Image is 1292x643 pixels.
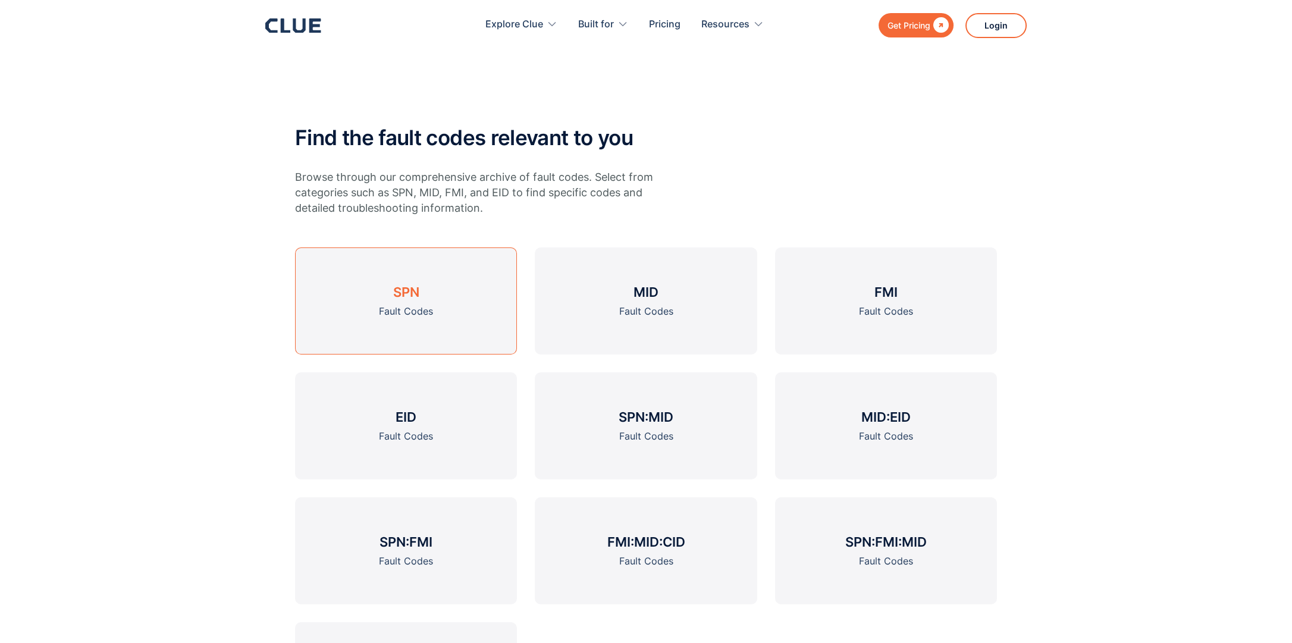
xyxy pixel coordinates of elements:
[845,533,927,551] h3: SPN:FMI:MID
[485,6,557,43] div: Explore Clue
[535,247,757,355] a: MIDFault Codes
[874,283,898,301] h3: FMI
[775,372,997,479] a: MID:EIDFault Codes
[619,304,673,319] div: Fault Codes
[701,6,764,43] div: Resources
[619,429,673,444] div: Fault Codes
[295,497,517,604] a: SPN:FMIFault Codes
[859,429,913,444] div: Fault Codes
[634,283,658,301] h3: MID
[295,170,655,216] p: Browse through our comprehensive archive of fault codes. Select from categories such as SPN, MID,...
[859,304,913,319] div: Fault Codes
[535,372,757,479] a: SPN:MIDFault Codes
[775,497,997,604] a: SPN:FMI:MIDFault Codes
[888,18,930,33] div: Get Pricing
[701,6,750,43] div: Resources
[619,554,673,569] div: Fault Codes
[295,247,517,355] a: SPNFault Codes
[393,283,419,301] h3: SPN
[619,408,673,426] h3: SPN:MID
[578,6,628,43] div: Built for
[930,18,949,33] div: 
[295,372,517,479] a: EIDFault Codes
[649,6,681,43] a: Pricing
[485,6,543,43] div: Explore Clue
[396,408,416,426] h3: EID
[607,533,685,551] h3: FMI:MID:CID
[965,13,1027,38] a: Login
[379,429,433,444] div: Fault Codes
[775,247,997,355] a: FMIFault Codes
[380,533,432,551] h3: SPN:FMI
[879,13,954,37] a: Get Pricing
[861,408,911,426] h3: MID:EID
[859,554,913,569] div: Fault Codes
[295,126,997,149] h2: Find the fault codes relevant to you
[379,554,433,569] div: Fault Codes
[535,497,757,604] a: FMI:MID:CIDFault Codes
[379,304,433,319] div: Fault Codes
[578,6,614,43] div: Built for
